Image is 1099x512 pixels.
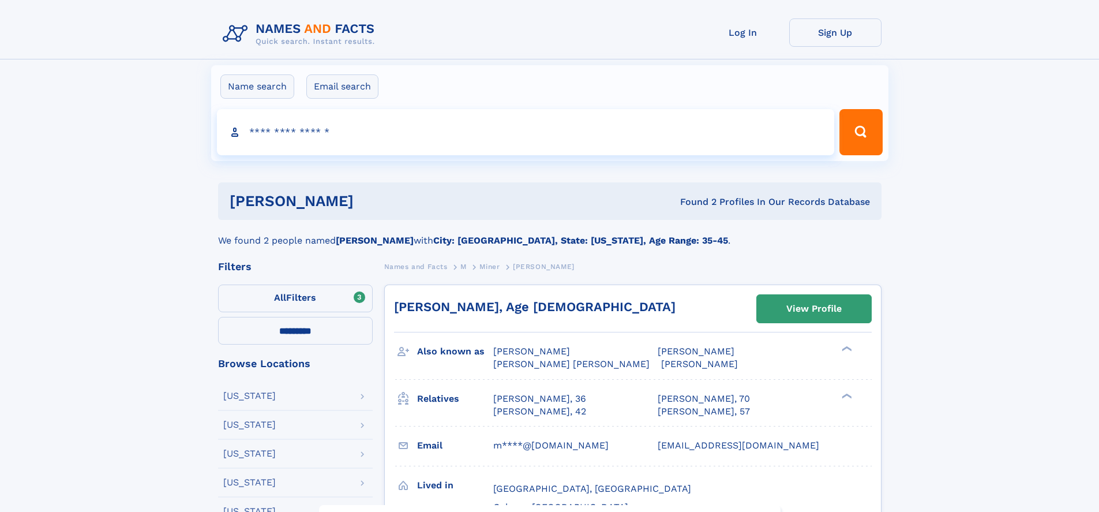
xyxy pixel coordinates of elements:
[220,74,294,99] label: Name search
[493,393,586,405] a: [PERSON_NAME], 36
[786,296,842,322] div: View Profile
[517,196,870,208] div: Found 2 Profiles In Our Records Database
[417,436,493,455] h3: Email
[658,346,734,357] span: [PERSON_NAME]
[223,391,276,401] div: [US_STATE]
[336,235,414,246] b: [PERSON_NAME]
[493,346,570,357] span: [PERSON_NAME]
[306,74,378,99] label: Email search
[274,292,286,303] span: All
[394,300,676,314] a: [PERSON_NAME], Age [DEMOGRAPHIC_DATA]
[223,420,276,429] div: [US_STATE]
[417,389,493,409] h3: Relatives
[230,194,517,208] h1: [PERSON_NAME]
[223,449,276,458] div: [US_STATE]
[384,259,448,274] a: Names and Facts
[218,18,384,50] img: Logo Names and Facts
[661,358,738,369] span: [PERSON_NAME]
[479,259,500,274] a: Miner
[493,358,650,369] span: [PERSON_NAME] [PERSON_NAME]
[218,285,373,312] label: Filters
[218,261,373,272] div: Filters
[433,235,728,246] b: City: [GEOGRAPHIC_DATA], State: [US_STATE], Age Range: 35-45
[218,220,882,248] div: We found 2 people named with .
[460,263,467,271] span: M
[417,342,493,361] h3: Also known as
[223,478,276,487] div: [US_STATE]
[417,476,493,495] h3: Lived in
[697,18,789,47] a: Log In
[218,358,373,369] div: Browse Locations
[839,345,853,353] div: ❯
[217,109,835,155] input: search input
[658,393,750,405] a: [PERSON_NAME], 70
[839,392,853,399] div: ❯
[757,295,871,323] a: View Profile
[839,109,882,155] button: Search Button
[513,263,575,271] span: [PERSON_NAME]
[460,259,467,274] a: M
[658,405,750,418] a: [PERSON_NAME], 57
[789,18,882,47] a: Sign Up
[493,483,691,494] span: [GEOGRAPHIC_DATA], [GEOGRAPHIC_DATA]
[493,405,586,418] a: [PERSON_NAME], 42
[658,440,819,451] span: [EMAIL_ADDRESS][DOMAIN_NAME]
[479,263,500,271] span: Miner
